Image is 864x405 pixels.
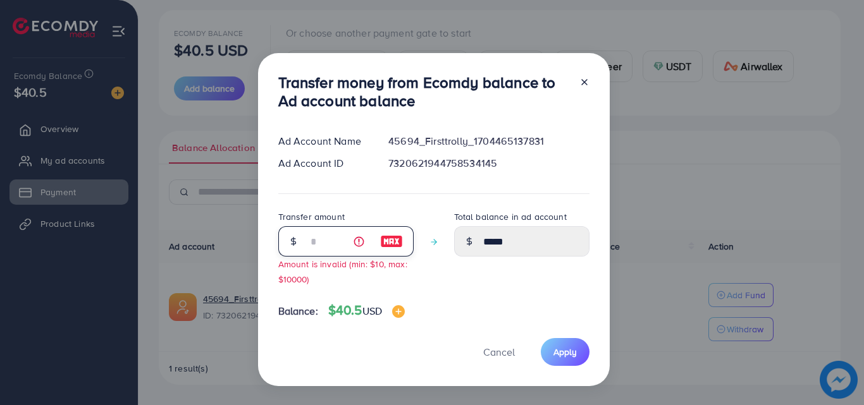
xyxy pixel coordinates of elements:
[392,305,405,318] img: image
[454,210,567,223] label: Total balance in ad account
[278,258,407,284] small: Amount is invalid (min: $10, max: $10000)
[278,304,318,318] span: Balance:
[278,73,569,110] h3: Transfer money from Ecomdy balance to Ad account balance
[553,346,577,358] span: Apply
[268,134,379,148] div: Ad Account Name
[328,303,405,318] h4: $40.5
[380,234,403,249] img: image
[268,156,379,171] div: Ad Account ID
[378,156,599,171] div: 7320621944758534145
[378,134,599,148] div: 45694_Firsttrolly_1704465137831
[483,345,515,359] span: Cancel
[467,338,531,365] button: Cancel
[362,304,382,318] span: USD
[541,338,589,365] button: Apply
[278,210,345,223] label: Transfer amount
